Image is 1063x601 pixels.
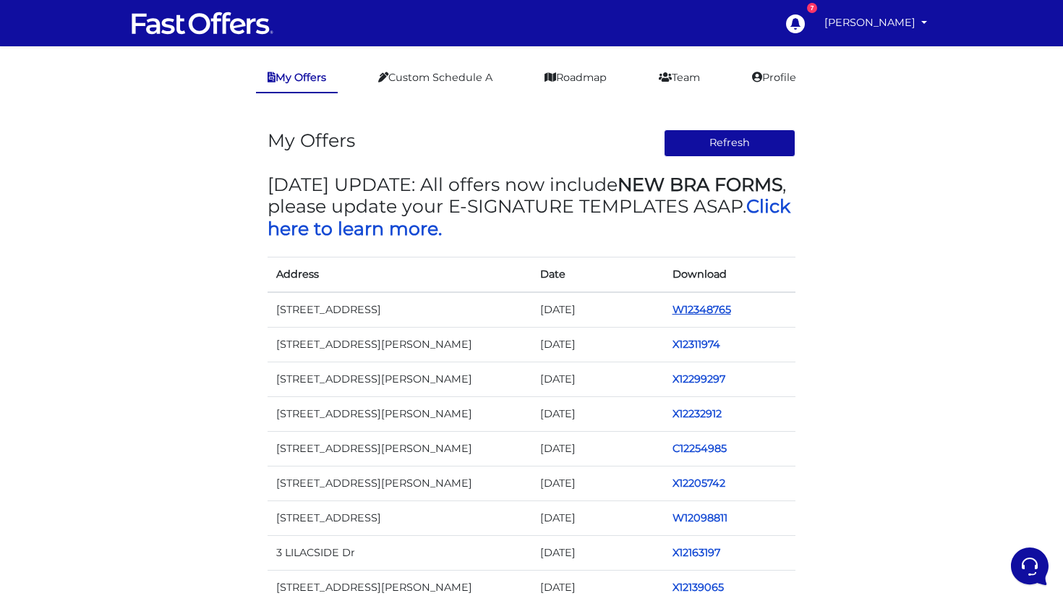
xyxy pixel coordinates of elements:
span: Start a Conversation [104,153,202,165]
td: [STREET_ADDRESS][PERSON_NAME] [268,466,531,501]
td: [STREET_ADDRESS] [268,501,531,536]
th: Date [531,257,664,292]
td: [STREET_ADDRESS][PERSON_NAME] [268,396,531,431]
a: X12205742 [673,477,725,490]
th: Address [268,257,531,292]
th: Download [664,257,796,292]
h3: [DATE] UPDATE: All offers now include , please update your E-SIGNATURE TEMPLATES ASAP. [268,174,795,239]
a: W12348765 [673,303,731,316]
a: 7 [778,7,811,40]
td: [STREET_ADDRESS] [268,292,531,328]
a: X12299297 [673,372,725,385]
strong: NEW BRA FORMS [618,174,782,195]
td: [DATE] [531,292,664,328]
a: Open Help Center [180,203,266,214]
td: [DATE] [531,431,664,466]
a: [PERSON_NAME] [819,9,933,37]
td: [DATE] [531,327,664,362]
td: [STREET_ADDRESS][PERSON_NAME] [268,362,531,396]
a: X12163197 [673,546,720,559]
td: [DATE] [531,396,664,431]
a: Team [647,64,712,92]
button: Help [189,464,278,498]
button: Refresh [664,129,796,157]
span: Your Conversations [23,81,117,93]
a: W12098811 [673,511,727,524]
td: [STREET_ADDRESS][PERSON_NAME] [268,431,531,466]
td: 3 LILACSIDE Dr [268,536,531,571]
a: Roadmap [533,64,618,92]
a: Profile [740,64,808,92]
span: Find an Answer [23,203,98,214]
p: Home [43,485,68,498]
td: [DATE] [531,536,664,571]
input: Search for an Article... [33,234,236,248]
h3: My Offers [268,129,355,151]
td: [DATE] [531,466,664,501]
td: [DATE] [531,501,664,536]
p: Messages [124,485,166,498]
a: X12311974 [673,338,720,351]
button: Messages [101,464,189,498]
button: Home [12,464,101,498]
td: [STREET_ADDRESS][PERSON_NAME] [268,327,531,362]
img: dark [23,104,52,133]
p: Help [224,485,243,498]
iframe: Customerly Messenger Launcher [1008,545,1051,588]
a: My Offers [256,64,338,93]
a: X12139065 [673,581,724,594]
td: [DATE] [531,362,664,396]
a: X12232912 [673,407,722,420]
div: 7 [807,3,817,13]
button: Start a Conversation [23,145,266,174]
h2: Hello [PERSON_NAME] 👋 [12,12,243,58]
img: dark [46,104,75,133]
a: See all [234,81,266,93]
a: Click here to learn more. [268,195,790,239]
a: Custom Schedule A [367,64,504,92]
a: C12254985 [673,442,727,455]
